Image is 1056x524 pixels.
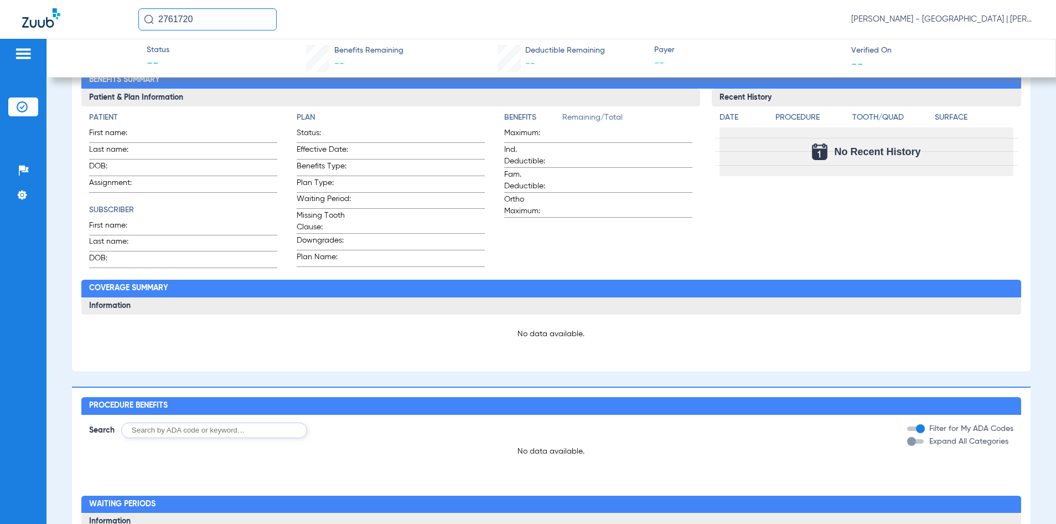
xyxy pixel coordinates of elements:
[147,44,169,56] span: Status
[138,8,277,30] input: Search for patients
[89,328,1013,340] p: No data available.
[719,112,766,127] app-breakdown-title: Date
[147,56,169,72] span: --
[81,397,1021,415] h2: Procedure Benefits
[562,112,692,127] span: Remaining/Total
[654,56,841,70] span: --
[89,112,277,124] h4: Patient
[852,112,931,124] h4: Tooth/Quad
[81,297,1021,315] h3: Information
[297,235,351,250] span: Downgrades:
[504,144,558,167] span: Ind. Deductible:
[334,59,344,69] span: --
[504,194,558,217] span: Ortho Maximum:
[775,112,848,127] app-breakdown-title: Procedure
[297,144,351,159] span: Effective Date:
[719,112,766,124] h4: Date
[929,438,1008,445] span: Expand All Categories
[89,220,143,235] span: First name:
[81,280,1021,297] h2: Coverage Summary
[297,112,485,124] h4: Plan
[89,177,143,192] span: Assignment:
[334,45,403,56] span: Benefits Remaining
[935,112,1013,124] h4: Surface
[297,193,351,208] span: Waiting Period:
[89,144,143,159] span: Last name:
[14,47,32,60] img: hamburger-icon
[504,127,558,142] span: Maximum:
[812,143,827,160] img: Calendar
[89,425,115,436] span: Search
[712,89,1021,106] h3: Recent History
[89,204,277,216] h4: Subscriber
[297,177,351,192] span: Plan Type:
[81,446,1021,457] p: No data available.
[297,251,351,266] span: Plan Name:
[22,8,60,28] img: Zuub Logo
[89,127,143,142] span: First name:
[851,45,1038,56] span: Verified On
[89,253,143,268] span: DOB:
[504,112,562,124] h4: Benefits
[121,423,307,438] input: Search by ADA code or keyword…
[851,58,863,69] span: --
[81,496,1021,513] h2: Waiting Periods
[525,59,535,69] span: --
[1001,471,1056,524] iframe: Chat Widget
[525,45,605,56] span: Deductible Remaining
[81,89,700,106] h3: Patient & Plan Information
[927,423,1013,435] label: Filter for My ADA Codes
[297,127,351,142] span: Status:
[775,112,848,124] h4: Procedure
[89,236,143,251] span: Last name:
[297,161,351,176] span: Benefits Type:
[851,14,1034,25] span: [PERSON_NAME] - [GEOGRAPHIC_DATA] | [PERSON_NAME]
[297,210,351,233] span: Missing Tooth Clause:
[81,71,1021,89] h2: Benefits Summary
[654,44,841,56] span: Payer
[834,146,920,157] span: No Recent History
[852,112,931,127] app-breakdown-title: Tooth/Quad
[935,112,1013,127] app-breakdown-title: Surface
[504,112,562,127] app-breakdown-title: Benefits
[144,14,154,24] img: Search Icon
[89,161,143,176] span: DOB:
[504,169,558,192] span: Fam. Deductible:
